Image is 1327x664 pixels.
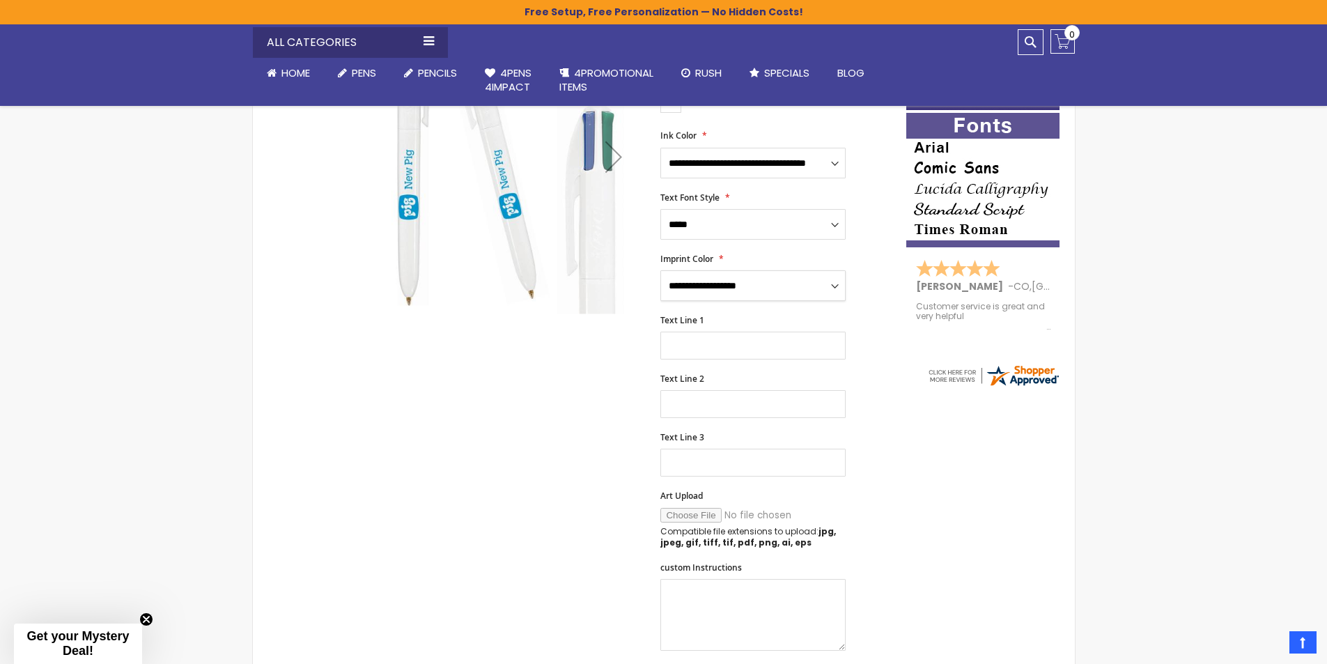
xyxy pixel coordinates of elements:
span: custom Instructions [660,562,742,573]
span: CO [1014,279,1030,293]
div: All Categories [253,27,448,58]
span: Blog [837,65,864,80]
span: Text Font Style [660,192,720,203]
div: Get your Mystery Deal!Close teaser [14,624,142,664]
a: Rush [667,58,736,88]
a: 4pens.com certificate URL [926,379,1060,391]
img: font-personalization-examples [906,113,1060,247]
span: Text Line 2 [660,373,704,385]
span: - , [1008,279,1134,293]
strong: jpg, jpeg, gif, tiff, tif, pdf, png, ai, eps [660,525,836,548]
a: Blog [823,58,878,88]
a: Pencils [390,58,471,88]
div: White [660,99,681,113]
a: Specials [736,58,823,88]
span: Imprint Color [660,253,713,265]
p: Compatible file extensions to upload: [660,526,846,548]
span: [PERSON_NAME] [916,279,1008,293]
span: 4Pens 4impact [485,65,531,94]
span: Home [281,65,310,80]
button: Close teaser [139,612,153,626]
a: Home [253,58,324,88]
a: 4Pens4impact [471,58,545,103]
span: Ink Color [660,130,697,141]
span: Pencils [418,65,457,80]
a: 0 [1050,29,1075,54]
span: 0 [1069,28,1075,41]
span: Specials [764,65,809,80]
span: 4PROMOTIONAL ITEMS [559,65,653,94]
span: Pens [352,65,376,80]
div: Customer service is great and very helpful [916,302,1051,332]
span: Text Line 3 [660,431,704,443]
span: Get your Mystery Deal! [26,629,129,658]
img: 4pens.com widget logo [926,363,1060,388]
span: Rush [695,65,722,80]
span: Text Line 1 [660,314,704,326]
span: Art Upload [660,490,703,502]
span: [GEOGRAPHIC_DATA] [1032,279,1134,293]
a: Pens [324,58,390,88]
a: 4PROMOTIONALITEMS [545,58,667,103]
